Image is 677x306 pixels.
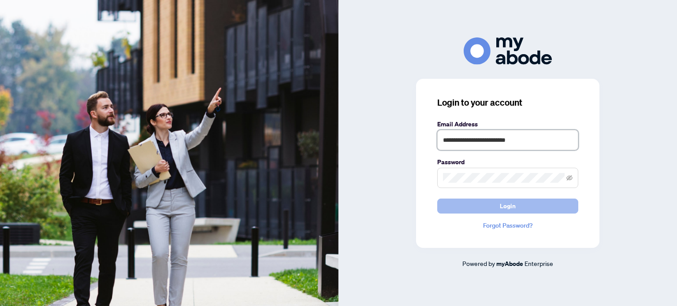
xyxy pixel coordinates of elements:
[437,221,578,230] a: Forgot Password?
[500,199,516,213] span: Login
[437,96,578,109] h3: Login to your account
[437,119,578,129] label: Email Address
[496,259,523,269] a: myAbode
[566,175,573,181] span: eye-invisible
[437,199,578,214] button: Login
[524,259,553,267] span: Enterprise
[462,259,495,267] span: Powered by
[464,37,552,64] img: ma-logo
[437,157,578,167] label: Password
